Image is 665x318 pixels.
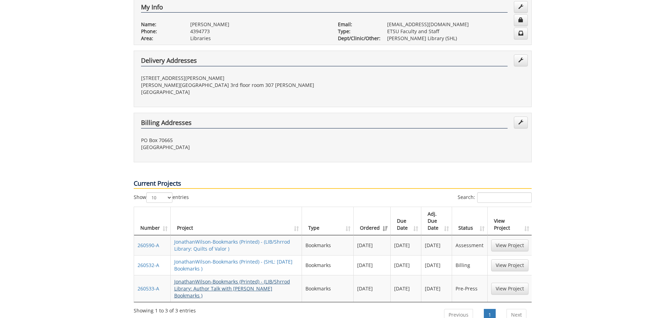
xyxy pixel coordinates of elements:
[514,1,528,13] a: Edit Info
[488,207,532,235] th: View Project: activate to sort column ascending
[354,235,391,255] td: [DATE]
[338,35,377,42] p: Dept/Clinic/Other:
[491,283,529,295] a: View Project
[174,258,293,272] a: JonathanWilson-Bookmarks (Printed) - (SHL: [DATE] Bookmarks )
[421,255,452,275] td: [DATE]
[452,255,487,275] td: Billing
[514,117,528,128] a: Edit Addresses
[514,28,528,39] a: Change Communication Preferences
[354,207,391,235] th: Ordered: activate to sort column ascending
[141,75,327,82] p: [STREET_ADDRESS][PERSON_NAME]
[338,28,377,35] p: Type:
[302,207,354,235] th: Type: activate to sort column ascending
[174,278,290,299] a: JonathanWilson-Bookmarks (Printed) - (LIB/Shrrod Library: Author Talk with [PERSON_NAME] Bookmarks )
[477,192,532,203] input: Search:
[141,35,180,42] p: Area:
[141,144,327,151] p: [GEOGRAPHIC_DATA]
[134,179,532,189] p: Current Projects
[452,207,487,235] th: Status: activate to sort column ascending
[421,275,452,302] td: [DATE]
[134,207,171,235] th: Number: activate to sort column ascending
[391,235,421,255] td: [DATE]
[338,21,377,28] p: Email:
[141,21,180,28] p: Name:
[141,137,327,144] p: PO Box 70665
[302,255,354,275] td: Bookmarks
[391,207,421,235] th: Due Date: activate to sort column ascending
[387,28,524,35] p: ETSU Faculty and Staff
[141,89,327,96] p: [GEOGRAPHIC_DATA]
[171,207,302,235] th: Project: activate to sort column ascending
[302,275,354,302] td: Bookmarks
[138,285,159,292] a: 260533-A
[421,207,452,235] th: Adj. Due Date: activate to sort column ascending
[354,275,391,302] td: [DATE]
[138,242,159,249] a: 260590-A
[514,14,528,26] a: Change Password
[141,4,508,13] h4: My Info
[141,57,508,66] h4: Delivery Addresses
[354,255,391,275] td: [DATE]
[491,239,529,251] a: View Project
[138,262,159,268] a: 260532-A
[190,28,327,35] p: 4394773
[141,119,508,128] h4: Billing Addresses
[391,255,421,275] td: [DATE]
[190,21,327,28] p: [PERSON_NAME]
[458,192,532,203] label: Search:
[141,82,327,89] p: [PERSON_NAME][GEOGRAPHIC_DATA] 3rd floor room 307 [PERSON_NAME]
[387,21,524,28] p: [EMAIL_ADDRESS][DOMAIN_NAME]
[134,304,196,314] div: Showing 1 to 3 of 3 entries
[141,28,180,35] p: Phone:
[452,235,487,255] td: Assessment
[174,238,290,252] a: JonathanWilson-Bookmarks (Printed) - (LIB/Shrrod Library: Quilts of Valor )
[421,235,452,255] td: [DATE]
[302,235,354,255] td: Bookmarks
[514,54,528,66] a: Edit Addresses
[146,192,172,203] select: Showentries
[391,275,421,302] td: [DATE]
[491,259,529,271] a: View Project
[387,35,524,42] p: [PERSON_NAME] Library (SHL)
[452,275,487,302] td: Pre-Press
[134,192,189,203] label: Show entries
[190,35,327,42] p: Libraries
